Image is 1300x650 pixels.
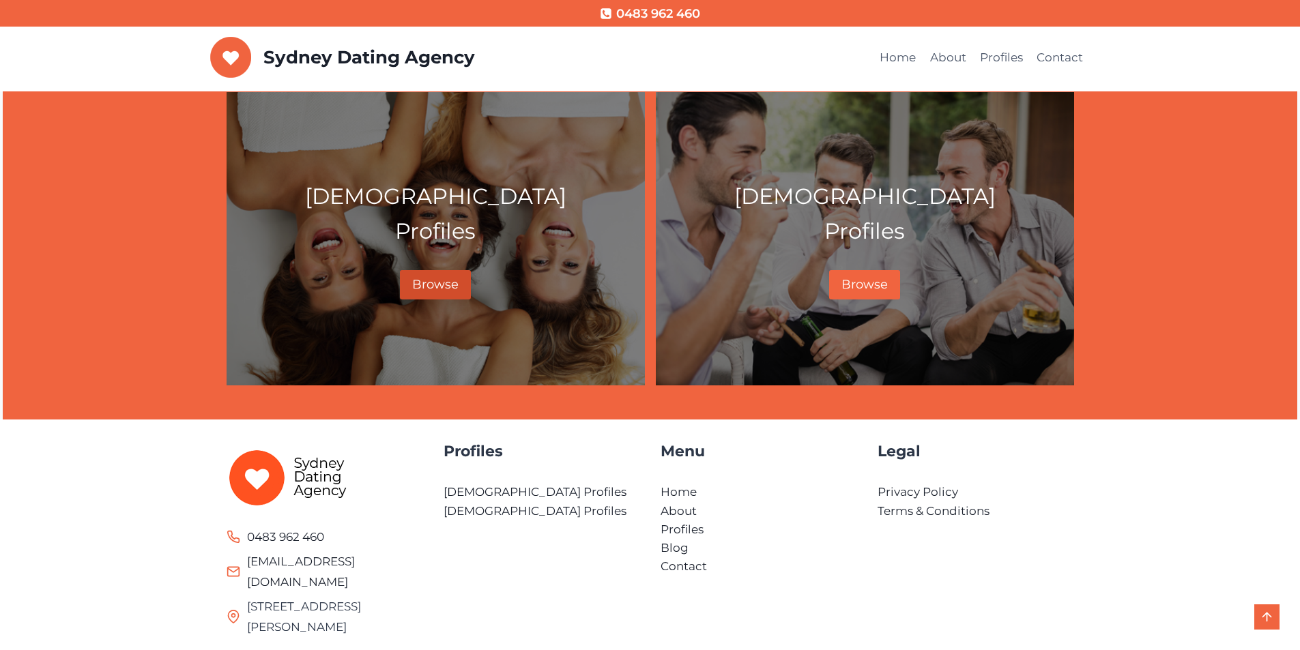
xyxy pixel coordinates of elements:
a: Profiles [661,522,704,536]
a: [DEMOGRAPHIC_DATA] Profiles [444,504,626,518]
a: Home [873,42,923,74]
a: Blog [661,541,689,555]
h4: Legal [878,440,1074,462]
a: 0483 962 460 [227,527,324,548]
span: [STREET_ADDRESS][PERSON_NAME] [247,596,423,638]
a: Contact [661,559,707,573]
span: 0483 962 460 [616,4,700,24]
h4: Profiles [444,440,640,462]
a: About [923,42,972,74]
span: Browse [412,277,459,292]
a: Home [661,485,697,499]
a: Browse [829,270,900,299]
a: Profiles [973,42,1030,74]
a: 0483 962 460 [600,4,699,24]
h4: Menu [661,440,857,462]
span: Browse [841,277,888,292]
a: Privacy Policy [878,485,958,499]
a: Contact [1030,42,1090,74]
img: Sydney Dating Agency [210,37,252,78]
a: Scroll to top [1254,604,1280,630]
span: 0483 962 460 [247,527,324,548]
a: [EMAIL_ADDRESS][DOMAIN_NAME] [247,555,355,589]
a: Sydney Dating Agency [210,37,475,78]
nav: Primary [873,42,1090,74]
p: [DEMOGRAPHIC_DATA] Profiles [238,179,633,248]
a: About [661,504,697,518]
a: Browse [400,270,471,299]
p: [DEMOGRAPHIC_DATA] Profiles [667,179,1063,248]
p: Sydney Dating Agency [263,47,475,68]
a: [DEMOGRAPHIC_DATA] Profiles [444,485,626,499]
a: Terms & Conditions [878,504,990,518]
